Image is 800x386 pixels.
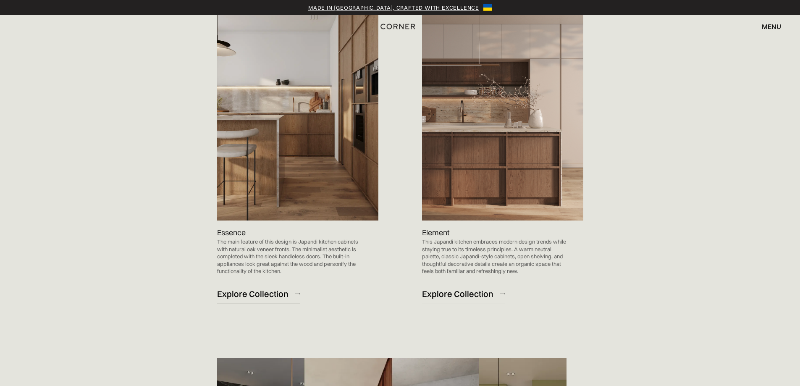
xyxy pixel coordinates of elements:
div: Explore Collection [422,288,493,299]
p: Essence [217,227,246,238]
div: Explore Collection [217,288,289,299]
a: Explore Collection [217,284,300,304]
a: home [371,21,429,32]
div: menu [762,23,781,30]
div: menu [753,19,781,34]
a: Made in [GEOGRAPHIC_DATA], crafted with excellence [308,3,479,12]
a: Explore Collection [422,284,505,304]
p: This Japandi kitchen embraces modern design trends while staying true to its timeless principles.... [422,238,567,275]
p: The main feature of this design is Japandi kitchen cabinets with natural oak veneer fronts. The m... [217,238,362,275]
p: Element [422,227,449,238]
